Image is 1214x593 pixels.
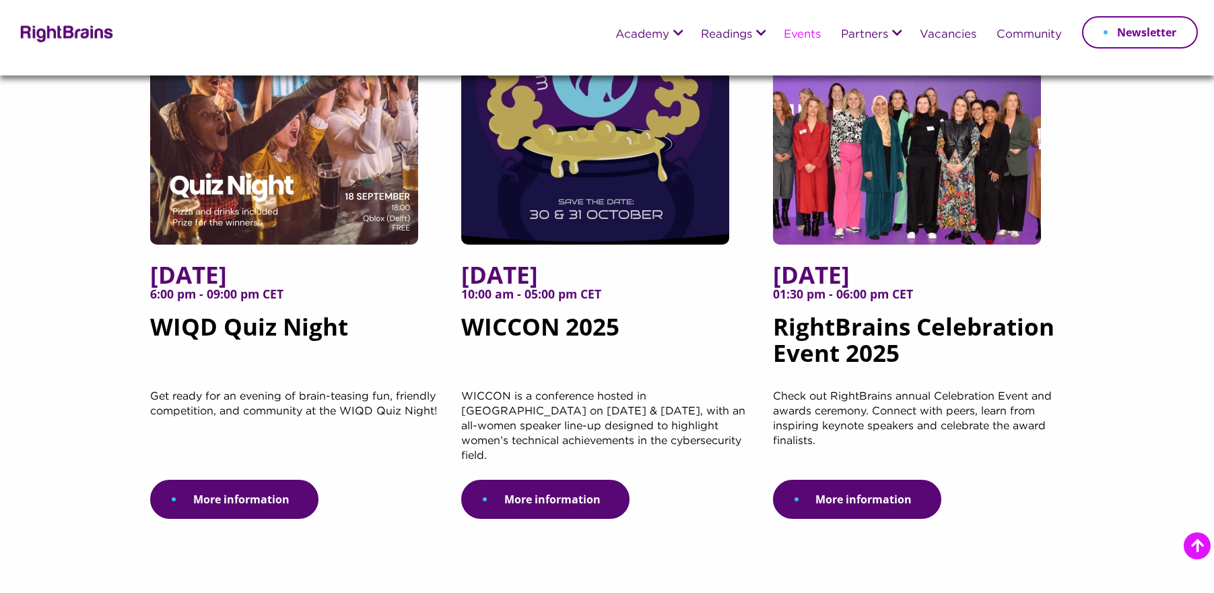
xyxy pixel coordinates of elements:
[997,29,1062,41] a: Community
[784,29,821,41] a: Events
[615,29,669,41] a: Academy
[150,261,441,288] span: [DATE]
[16,23,114,42] img: Rightbrains
[461,261,752,288] span: [DATE]
[461,389,752,480] p: WICCON is a conference hosted in [GEOGRAPHIC_DATA] on [DATE] & [DATE], with an all-women speaker ...
[150,389,441,480] p: Get ready for an evening of brain-teasing fun, friendly competition, and community at the WIQD Qu...
[920,29,976,41] a: Vacancies
[701,29,752,41] a: Readings
[461,288,752,313] span: 10:00 am - 05:00 pm CET
[150,261,441,389] h5: WIQD Quiz Night
[773,261,1064,389] h5: RightBrains Celebration Event 2025
[773,261,1064,288] span: [DATE]
[773,389,1064,480] p: Check out RightBrains annual Celebration Event and awards ceremony. Connect with peers, learn fro...
[150,288,441,313] span: 6:00 pm - 09:00 pm CET
[841,29,888,41] a: Partners
[1082,16,1198,49] a: Newsletter
[461,480,630,519] a: More information
[773,480,941,519] a: More information
[773,288,1064,313] span: 01:30 pm - 06:00 pm CET
[150,480,318,519] a: More information
[461,261,752,389] h5: WICCON 2025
